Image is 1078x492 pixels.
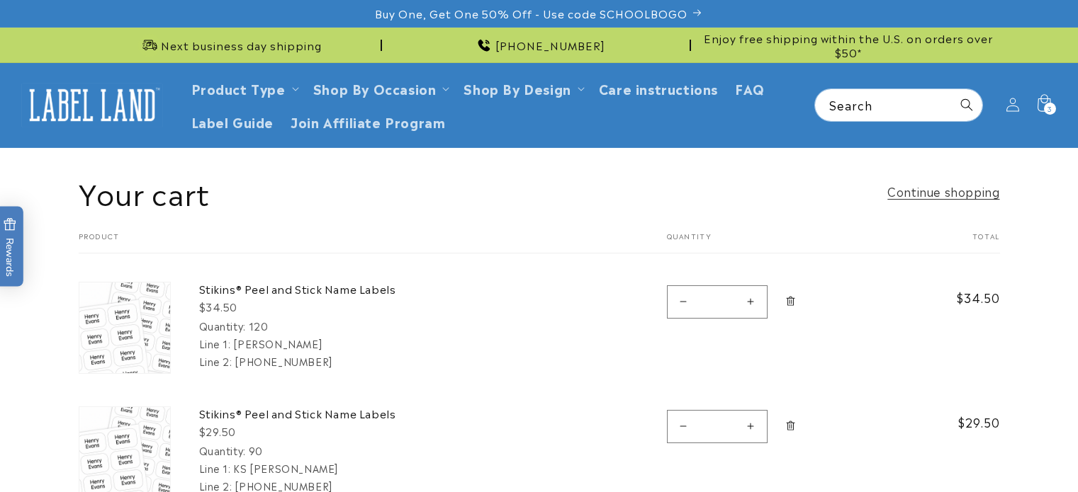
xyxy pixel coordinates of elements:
a: Label Guide [183,105,283,138]
input: Quantity for Stikins® Peel and Stick Name Labels [700,410,735,443]
span: Join Affiliate Program [291,113,445,130]
div: Announcement [79,28,382,62]
dd: [PERSON_NAME] [233,336,322,350]
span: Label Guide [191,113,274,130]
a: Remove Stikins® Peel and Stick Name Labels - 120 [778,282,803,321]
dd: [PHONE_NUMBER] [235,354,332,368]
img: Label Land [21,83,163,127]
input: Quantity for Stikins® Peel and Stick Name Labels [700,285,735,319]
a: Care instructions [590,71,726,105]
span: 3 [1048,103,1052,115]
summary: Shop By Design [455,71,590,105]
a: Remove Stikins® Peel and Stick Name Labels - 90 [778,406,803,446]
span: Shop By Occasion [313,80,437,96]
button: Search [951,89,982,120]
dt: Line 2: [199,354,232,368]
a: Stikins® Peel and Stick Name Labels [199,282,412,296]
dt: Line 1: [199,336,231,350]
a: FAQ [726,71,773,105]
a: Continue shopping [887,181,999,202]
th: Product [79,231,631,253]
th: Quantity [631,231,892,253]
a: Shop By Design [464,79,571,98]
dd: 120 [249,319,269,333]
span: [PHONE_NUMBER] [495,38,605,52]
div: Announcement [697,28,1000,62]
span: Rewards [3,217,16,276]
span: $34.50 [920,289,1000,306]
div: Announcement [388,28,691,62]
a: Product Type [191,79,286,98]
div: $34.50 [199,299,412,314]
span: FAQ [735,80,765,96]
span: $29.50 [920,413,1000,430]
dt: Quantity: [199,319,246,333]
a: Label Land [16,78,169,132]
a: Join Affiliate Program [282,105,454,138]
span: Enjoy free shipping within the U.S. on orders over $50* [697,31,1000,59]
summary: Shop By Occasion [305,71,456,105]
span: Care instructions [599,80,718,96]
a: Stikins® Peel and Stick Name Labels [199,406,412,421]
summary: Product Type [183,71,305,105]
div: $29.50 [199,424,412,439]
span: Buy One, Get One 50% Off - Use code SCHOOLBOGO [375,6,687,21]
th: Total [892,231,1000,253]
span: Next business day shipping [161,38,322,52]
h1: Your cart [79,173,210,210]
